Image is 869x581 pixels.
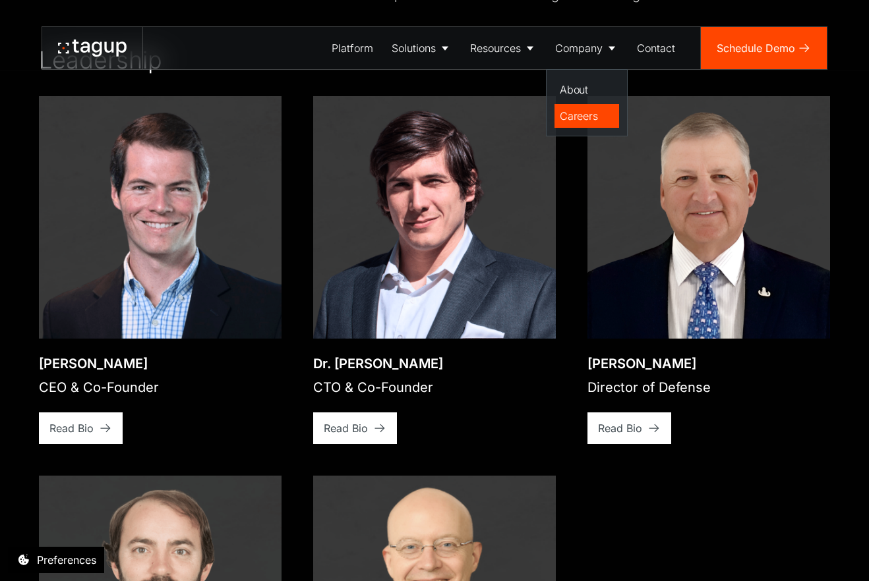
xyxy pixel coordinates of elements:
div: Read Bio [598,420,642,436]
div: Platform [332,40,373,56]
img: Jon Garrity [39,96,282,339]
div: CTO & Co-Founder [313,378,443,397]
div: Careers [560,108,614,124]
a: Open bio popup [587,96,830,339]
a: Company [546,27,628,69]
nav: Company [546,69,628,136]
a: Schedule Demo [701,27,827,69]
a: Open bio popup [313,96,556,339]
a: Platform [322,27,382,69]
div: Schedule Demo [717,40,795,56]
a: Read Bio [313,412,397,444]
a: About [554,78,619,101]
a: Resources [461,27,546,69]
div: Read Bio [324,420,368,436]
div: Open bio popup [38,338,39,339]
div: Preferences [37,552,96,568]
div: Read Bio [49,420,94,436]
img: Dr. Will Vega-Brown [313,96,556,339]
a: Read Bio [39,412,123,444]
a: Contact [628,27,684,69]
a: Open bio popup [39,96,282,339]
div: Solutions [392,40,436,56]
img: Paul Plemmons [587,96,830,339]
div: CEO & Co-Founder [39,378,159,397]
div: About [560,82,614,97]
div: [PERSON_NAME] [587,354,711,373]
a: Careers [554,104,619,128]
div: Resources [470,40,521,56]
a: Read Bio [587,412,671,444]
div: [PERSON_NAME] [39,354,159,373]
div: Dr. [PERSON_NAME] [313,354,443,373]
div: Company [555,40,603,56]
div: Director of Defense [587,378,711,397]
div: Open bio popup [313,338,313,339]
div: Contact [637,40,675,56]
a: Solutions [382,27,461,69]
